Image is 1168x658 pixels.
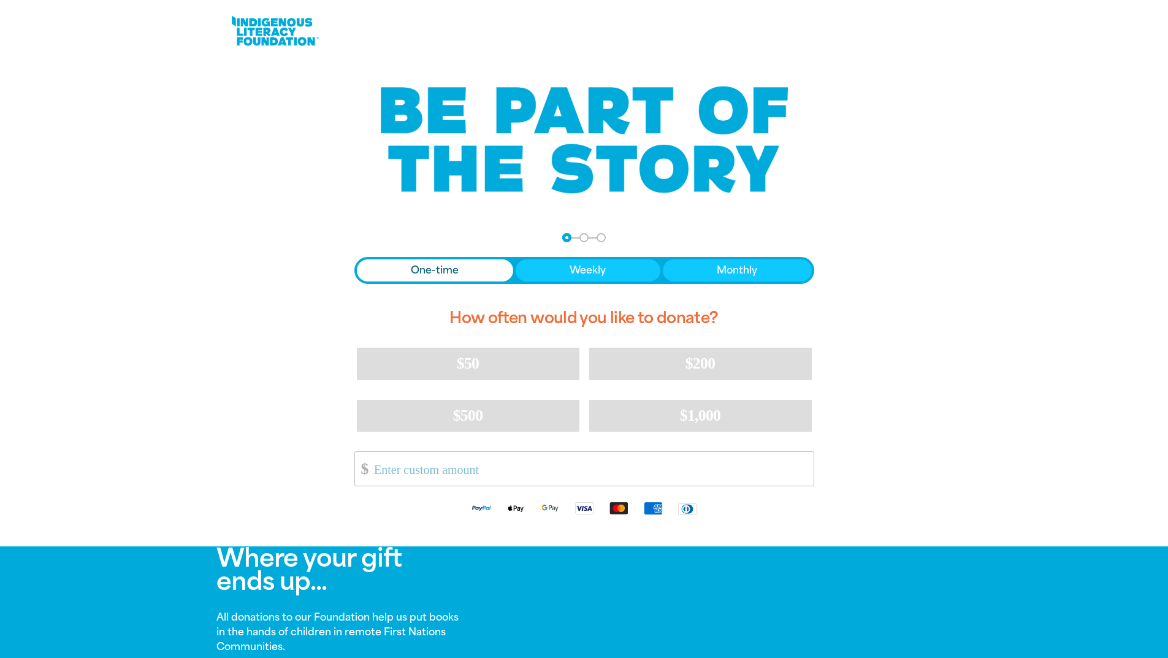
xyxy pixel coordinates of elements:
[670,502,704,516] img: Diners Club logo
[597,233,606,242] button: Navigate to step 3 of 3 to enter your payment details
[570,263,606,278] span: Weekly
[562,233,571,242] button: Navigate to step 1 of 3 to enter your donation amount
[370,62,799,218] img: Be part of the story
[685,354,716,372] span: $200
[354,299,814,338] h2: How often would you like to donate?
[354,257,814,284] div: Donation frequency
[636,501,670,515] img: American Express logo
[579,233,589,242] button: Navigate to step 2 of 3 to enter your details
[216,543,402,596] span: Where your gift ends up...
[589,400,812,432] button: $1,000
[680,407,721,424] span: $1,000
[453,407,483,424] span: $500
[365,452,813,486] input: Enter custom amount
[589,348,812,380] button: $200
[216,611,459,652] strong: All donations to our Foundation help us put books in the hands of children in remote First Nation...
[601,501,636,515] img: Mastercard logo
[357,259,513,281] button: One-time
[457,354,479,372] span: $50
[411,263,459,278] span: One-time
[516,259,660,281] button: Weekly
[354,491,814,525] div: Available payment methods
[355,455,368,483] span: $
[464,501,498,515] img: Paypal logo
[498,501,533,515] img: Apple Pay logo
[663,259,812,281] button: Monthly
[567,501,601,515] img: Visa logo
[533,501,567,515] img: Google Pay logo
[717,263,757,278] span: Monthly
[357,348,579,380] button: $50
[357,400,579,432] button: $500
